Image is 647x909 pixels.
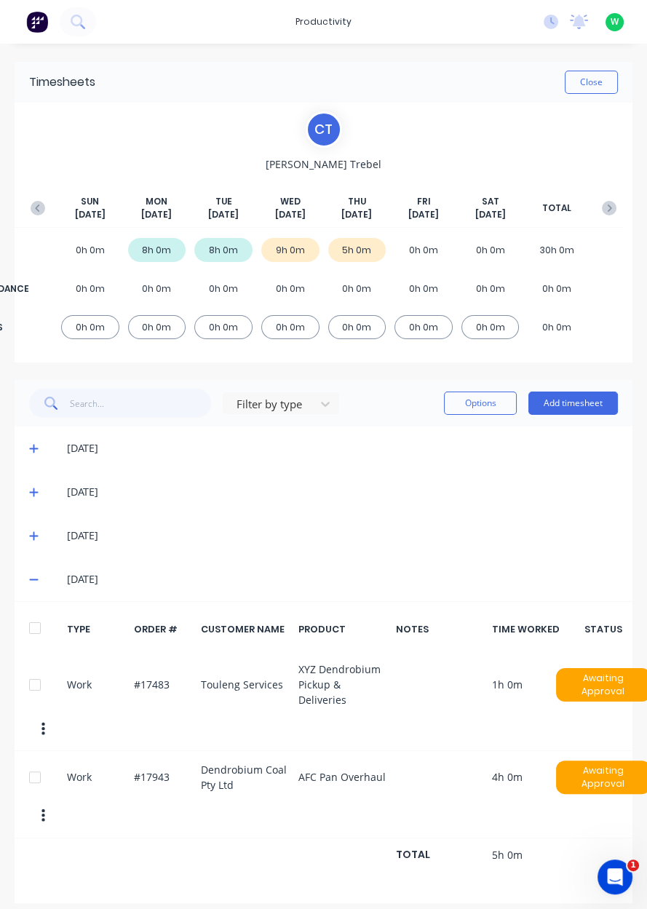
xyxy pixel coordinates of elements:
span: TUE [215,195,232,208]
div: 0h 0m [61,277,119,301]
div: 0h 0m [328,315,386,339]
img: Factory [26,11,48,33]
button: Close [565,71,618,94]
div: NOTES [396,622,484,636]
div: Timesheets [29,74,95,91]
div: 0h 0m [194,277,253,301]
div: 0h 0m [194,315,253,339]
div: 0h 0m [528,277,586,301]
div: 0h 0m [394,277,453,301]
div: 8h 0m [128,238,186,262]
span: W [611,15,619,28]
div: TYPE [67,622,126,636]
div: 0h 0m [61,238,119,262]
span: WED [280,195,301,208]
button: Add timesheet [528,392,618,415]
div: [DATE] [67,440,618,456]
div: 0h 0m [461,277,520,301]
div: productivity [288,11,359,33]
div: 0h 0m [128,315,186,339]
span: TOTAL [542,202,571,215]
span: [DATE] [141,208,172,221]
div: C T [306,111,342,148]
div: 0h 0m [394,238,453,262]
div: [DATE] [67,528,618,544]
div: PRODUCT [298,622,388,636]
div: 5h 0m [328,238,386,262]
span: [DATE] [475,208,506,221]
iframe: Intercom live chat [598,860,632,894]
div: 0h 0m [394,315,453,339]
button: Options [444,392,517,415]
div: CUSTOMER NAME [201,622,290,636]
div: 0h 0m [528,315,586,339]
div: ORDER # [134,622,193,636]
span: SUN [81,195,99,208]
input: Search... [70,389,212,418]
span: [PERSON_NAME] Trebel [266,156,381,172]
div: 0h 0m [128,277,186,301]
div: 0h 0m [261,277,319,301]
span: MON [146,195,167,208]
div: [DATE] [67,484,618,500]
div: 0h 0m [461,238,520,262]
div: 9h 0m [261,238,319,262]
span: FRI [416,195,430,208]
div: TIME WORKED [492,622,580,636]
div: [DATE] [67,571,618,587]
div: 8h 0m [194,238,253,262]
span: [DATE] [341,208,372,221]
span: [DATE] [275,208,306,221]
span: [DATE] [408,208,439,221]
div: 0h 0m [461,315,520,339]
div: 0h 0m [61,315,119,339]
div: STATUS [589,622,618,636]
div: 30h 0m [528,238,586,262]
span: [DATE] [75,208,106,221]
span: [DATE] [208,208,239,221]
div: 0h 0m [261,315,319,339]
div: 0h 0m [328,277,386,301]
span: 1 [627,860,639,871]
span: SAT [482,195,499,208]
span: THU [348,195,366,208]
